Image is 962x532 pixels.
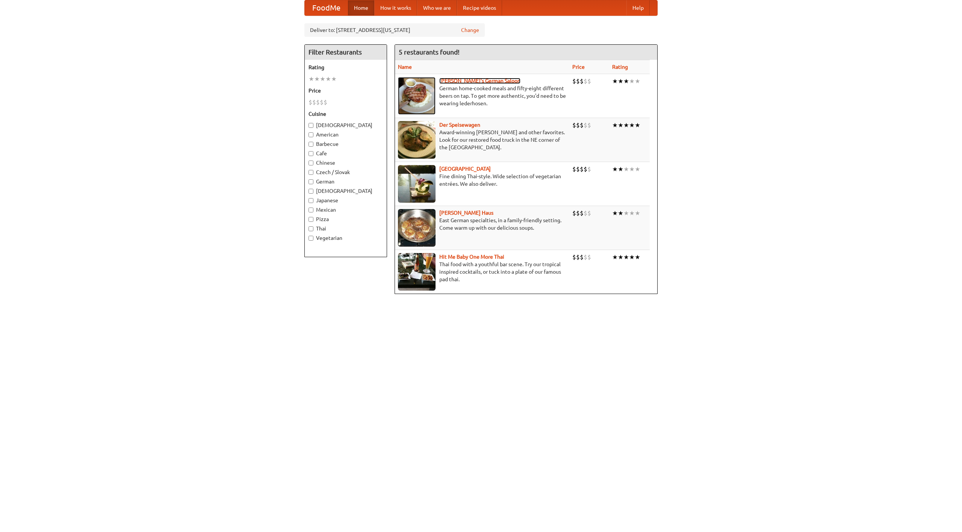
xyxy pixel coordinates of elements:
label: Pizza [309,215,383,223]
input: Vegetarian [309,236,313,241]
li: $ [584,209,587,217]
li: $ [316,98,320,106]
input: [DEMOGRAPHIC_DATA] [309,123,313,128]
label: American [309,131,383,138]
a: [PERSON_NAME] Haus [439,210,493,216]
label: [DEMOGRAPHIC_DATA] [309,121,383,129]
a: FoodMe [305,0,348,15]
li: ★ [331,75,337,83]
label: Thai [309,225,383,232]
a: Hit Me Baby One More Thai [439,254,504,260]
input: Czech / Slovak [309,170,313,175]
input: Barbecue [309,142,313,147]
li: $ [576,209,580,217]
input: [DEMOGRAPHIC_DATA] [309,189,313,194]
input: American [309,132,313,137]
li: ★ [629,253,635,261]
li: ★ [325,75,331,83]
label: Mexican [309,206,383,214]
li: ★ [612,209,618,217]
li: ★ [623,253,629,261]
ng-pluralize: 5 restaurants found! [399,49,460,56]
li: ★ [629,121,635,129]
li: ★ [623,165,629,173]
label: [DEMOGRAPHIC_DATA] [309,187,383,195]
label: Chinese [309,159,383,167]
p: Fine dining Thai-style. Wide selection of vegetarian entrées. We also deliver. [398,173,566,188]
img: satay.jpg [398,165,436,203]
li: $ [309,98,312,106]
li: $ [587,253,591,261]
li: ★ [618,209,623,217]
li: ★ [618,121,623,129]
a: [PERSON_NAME]'s German Saloon [439,78,520,84]
div: Deliver to: [STREET_ADDRESS][US_STATE] [304,23,485,37]
li: $ [580,77,584,85]
li: ★ [635,121,640,129]
li: $ [584,253,587,261]
li: ★ [612,121,618,129]
a: Name [398,64,412,70]
li: $ [584,165,587,173]
li: $ [312,98,316,106]
li: ★ [629,209,635,217]
li: $ [587,77,591,85]
li: $ [587,209,591,217]
li: $ [580,165,584,173]
h5: Price [309,87,383,94]
p: East German specialties, in a family-friendly setting. Come warm up with our delicious soups. [398,217,566,232]
a: [GEOGRAPHIC_DATA] [439,166,491,172]
p: German home-cooked meals and fifty-eight different beers on tap. To get more authentic, you'd nee... [398,85,566,107]
li: $ [572,77,576,85]
li: ★ [618,77,623,85]
a: Recipe videos [457,0,502,15]
li: ★ [623,209,629,217]
li: ★ [612,253,618,261]
li: ★ [309,75,314,83]
input: Japanese [309,198,313,203]
li: $ [576,165,580,173]
li: $ [576,121,580,129]
li: $ [320,98,324,106]
li: ★ [635,209,640,217]
li: ★ [635,165,640,173]
li: $ [572,121,576,129]
li: $ [587,121,591,129]
li: ★ [623,77,629,85]
li: $ [584,121,587,129]
li: $ [580,121,584,129]
p: Thai food with a youthful bar scene. Try our tropical inspired cocktails, or tuck into a plate of... [398,261,566,283]
li: $ [576,77,580,85]
li: $ [584,77,587,85]
a: Who we are [417,0,457,15]
h5: Cuisine [309,110,383,118]
li: ★ [635,253,640,261]
label: Vegetarian [309,234,383,242]
a: Rating [612,64,628,70]
li: ★ [623,121,629,129]
input: Pizza [309,217,313,222]
li: $ [587,165,591,173]
li: $ [572,253,576,261]
p: Award-winning [PERSON_NAME] and other favorites. Look for our restored food truck in the NE corne... [398,129,566,151]
li: ★ [314,75,320,83]
li: $ [572,165,576,173]
li: $ [580,209,584,217]
li: ★ [618,253,623,261]
a: Der Speisewagen [439,122,480,128]
li: ★ [618,165,623,173]
input: Chinese [309,161,313,165]
label: Czech / Slovak [309,168,383,176]
h5: Rating [309,64,383,71]
img: esthers.jpg [398,77,436,115]
li: ★ [320,75,325,83]
li: $ [576,253,580,261]
li: ★ [612,77,618,85]
input: Thai [309,226,313,231]
a: Home [348,0,374,15]
a: Change [461,26,479,34]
